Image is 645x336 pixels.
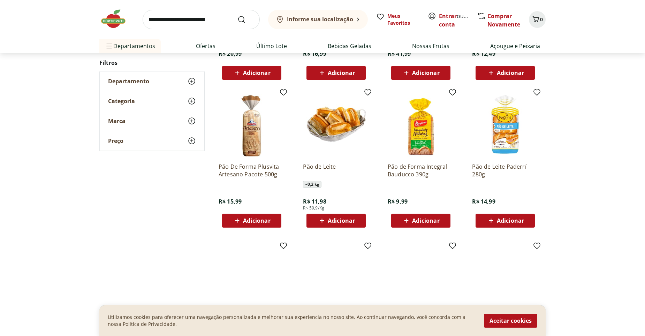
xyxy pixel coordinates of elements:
span: R$ 59,9/Kg [303,205,324,211]
span: Meus Favoritos [387,13,419,26]
button: Aceitar cookies [484,314,537,328]
span: Departamentos [105,38,155,54]
a: Comprar Novamente [487,12,520,28]
a: Último Lote [256,42,287,50]
p: Utilizamos cookies para oferecer uma navegação personalizada e melhorar sua experiencia no nosso ... [108,314,476,328]
span: Adicionar [328,70,355,76]
a: Pão de Leite Paderrí 280g [472,163,538,178]
span: R$ 12,49 [472,50,495,58]
span: R$ 9,99 [388,198,408,205]
a: Açougue e Peixaria [490,42,540,50]
span: Adicionar [243,218,270,223]
span: Adicionar [497,70,524,76]
img: Pão de Leite [303,91,369,157]
span: Adicionar [328,218,355,223]
a: Meus Favoritos [376,13,419,26]
span: R$ 14,99 [472,198,495,205]
a: Entrar [439,12,457,20]
a: Pão De Forma Plusvita Artesano Pacote 500g [219,163,285,178]
span: ~ 0,2 kg [303,181,321,188]
button: Adicionar [306,214,366,228]
a: Criar conta [439,12,477,28]
span: R$ 15,99 [219,198,242,205]
button: Adicionar [476,214,535,228]
button: Categoria [100,91,204,111]
img: Pão de Forma Integral Bauducco 390g [388,91,454,157]
span: R$ 11,98 [303,198,326,205]
span: R$ 20,99 [219,50,242,58]
span: Adicionar [497,218,524,223]
button: Preço [100,131,204,151]
button: Adicionar [306,66,366,80]
button: Adicionar [222,66,281,80]
a: Pão de Forma Integral Bauducco 390g [388,163,454,178]
button: Marca [100,111,204,131]
button: Departamento [100,71,204,91]
img: Hortifruti [99,8,134,29]
h2: Filtros [99,56,205,70]
a: Ofertas [196,42,215,50]
span: R$ 41,99 [388,50,411,58]
button: Adicionar [476,66,535,80]
span: Adicionar [412,218,439,223]
button: Submit Search [237,15,254,24]
span: R$ 16,99 [303,50,326,58]
a: Pão de Leite [303,163,369,178]
span: Departamento [108,78,149,85]
button: Carrinho [529,11,546,28]
span: Preço [108,137,123,144]
button: Informe sua localização [268,10,368,29]
span: ou [439,12,470,29]
span: Adicionar [243,70,270,76]
input: search [143,10,260,29]
span: Categoria [108,98,135,105]
a: Bebidas Geladas [328,42,371,50]
span: Adicionar [412,70,439,76]
img: Pão De Forma Plusvita Artesano Pacote 500g [219,91,285,157]
span: Marca [108,117,126,124]
b: Informe sua localização [287,15,353,23]
img: PAO DE HAMBURGUER BAUDUCCO 200G [472,244,538,311]
button: Menu [105,38,113,54]
button: Adicionar [391,66,450,80]
a: Nossas Frutas [412,42,449,50]
img: Pão de Leite Paderrí 280g [472,91,538,157]
img: Pão de Queijo Nuu Médio 300g [219,244,285,311]
button: Adicionar [222,214,281,228]
img: Pão Tortilha Tradicional Rap 10 Pouch 330G [388,244,454,311]
img: PAO BATATA DO S ACU S GLUTEN AMINNA 380G [303,244,369,311]
button: Adicionar [391,214,450,228]
span: 0 [540,16,543,23]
